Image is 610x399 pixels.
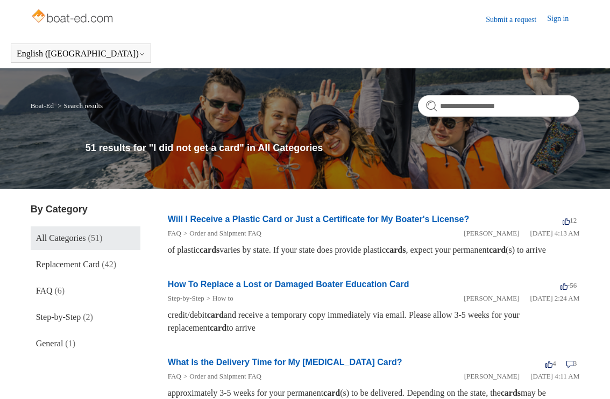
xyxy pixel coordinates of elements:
a: FAQ [168,372,181,380]
a: How to [212,294,233,302]
li: Boat-Ed [31,102,56,110]
a: Step-by-Step (2) [31,305,140,329]
a: Order and Shipment FAQ [189,372,261,380]
a: What Is the Delivery Time for My [MEDICAL_DATA] Card? [168,358,402,367]
h1: 51 results for "I did not get a card" in All Categories [86,141,580,155]
span: (51) [88,233,103,243]
div: of plastic varies by state. If your state does provide plastic , expect your permanent (s) to arrive [168,244,579,256]
a: Step-by-Step [168,294,204,302]
button: English ([GEOGRAPHIC_DATA]) [17,49,145,59]
a: All Categories (51) [31,226,140,250]
a: Boat-Ed [31,102,54,110]
li: How to [204,293,233,304]
a: Order and Shipment FAQ [189,229,261,237]
em: card [210,323,226,332]
span: (1) [65,339,75,348]
li: [PERSON_NAME] [464,228,519,239]
time: 03/16/2022, 04:13 [530,229,580,237]
input: Search [418,95,579,117]
li: Step-by-Step [168,293,204,304]
span: (42) [102,260,116,269]
em: cards [386,245,406,254]
time: 03/11/2022, 02:24 [530,294,580,302]
a: Submit a request [486,14,547,25]
em: card [323,388,340,397]
span: Step-by-Step [36,312,81,322]
span: All Categories [36,233,86,243]
span: 4 [545,359,556,367]
li: [PERSON_NAME] [464,293,519,304]
a: FAQ [168,229,181,237]
li: FAQ [168,228,181,239]
a: Replacement Card (42) [31,253,140,276]
em: cards [200,245,219,254]
em: card [489,245,506,254]
li: [PERSON_NAME] [464,371,520,382]
span: FAQ [36,286,53,295]
img: Boat-Ed Help Center home page [31,6,116,28]
span: Replacement Card [36,260,100,269]
li: Order and Shipment FAQ [181,371,261,382]
span: (2) [83,312,93,322]
em: cards [501,388,521,397]
div: credit/debit and receive a temporary copy immediately via email. Please allow 3-5 weeks for your ... [168,309,579,334]
span: 12 [563,216,577,224]
h3: By Category [31,202,140,217]
a: Will I Receive a Plastic Card or Just a Certificate for My Boater's License? [168,215,469,224]
span: (6) [55,286,65,295]
span: 3 [566,359,577,367]
span: -56 [561,281,577,289]
em: card [207,310,224,319]
li: FAQ [168,371,181,382]
li: Search results [55,102,103,110]
a: Sign in [547,13,579,26]
a: How To Replace a Lost or Damaged Boater Education Card [168,280,409,289]
time: 03/14/2022, 04:11 [530,372,579,380]
a: FAQ (6) [31,279,140,303]
a: General (1) [31,332,140,355]
span: General [36,339,63,348]
li: Order and Shipment FAQ [181,228,261,239]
